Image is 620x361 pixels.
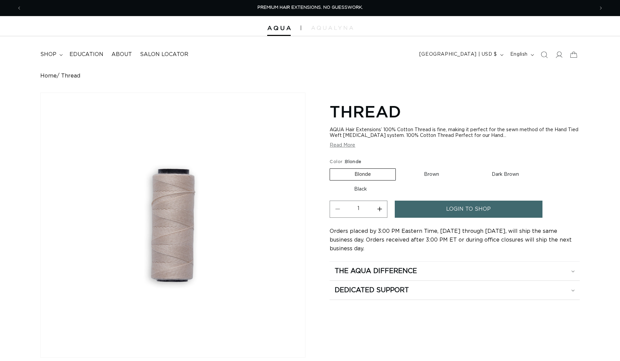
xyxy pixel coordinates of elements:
[267,26,291,31] img: Aqua Hair Extensions
[257,5,363,10] span: PREMIUM HAIR EXTENSIONS. NO GUESSWORK.
[506,48,537,61] button: English
[335,286,409,295] h2: Dedicated Support
[111,51,132,58] span: About
[40,73,57,79] a: Home
[419,51,497,58] span: [GEOGRAPHIC_DATA] | USD $
[41,93,305,357] img: Blonde
[345,160,361,164] span: Blonde
[330,127,580,139] div: AQUA Hair Extensions’ 100% Cotton Thread is fine, making it perfect for the sewn method of the Ha...
[330,281,580,300] summary: Dedicated Support
[69,51,103,58] span: Education
[61,73,80,79] span: Thread
[140,51,188,58] span: Salon Locator
[335,267,417,275] h2: The Aqua Difference
[40,73,580,79] nav: breadcrumbs
[330,228,572,251] span: Orders placed by 3:00 PM Eastern Time, [DATE] through [DATE], will ship the same business day. Or...
[330,159,362,165] legend: Color :
[330,101,580,122] h1: Thread
[36,47,65,62] summary: shop
[40,51,56,58] span: shop
[330,184,391,195] label: Black
[136,47,192,62] a: Salon Locator
[395,201,542,218] a: login to shop
[510,51,528,58] span: English
[415,48,506,61] button: [GEOGRAPHIC_DATA] | USD $
[330,262,580,280] summary: The Aqua Difference
[311,26,353,30] img: aqualyna.com
[330,143,355,148] button: Read More
[467,169,543,180] label: Dark Brown
[446,201,491,218] span: login to shop
[330,168,396,180] label: Blonde
[65,47,107,62] a: Education
[593,2,608,14] button: Next announcement
[537,47,552,62] summary: Search
[107,47,136,62] a: About
[12,2,27,14] button: Previous announcement
[399,169,464,180] label: Brown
